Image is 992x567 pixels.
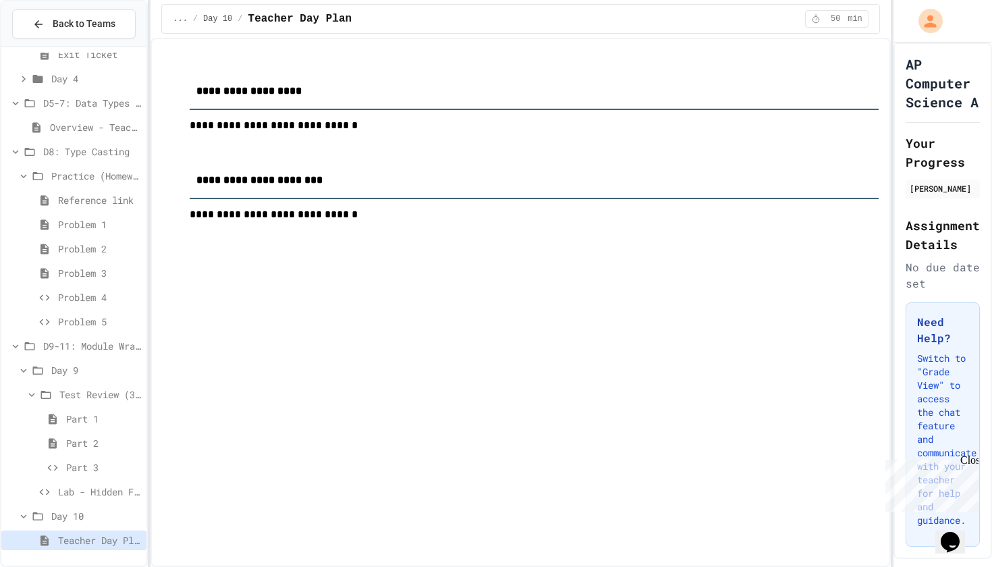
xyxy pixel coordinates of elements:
[58,217,141,232] span: Problem 1
[906,55,980,111] h1: AP Computer Science A
[50,120,141,134] span: Overview - Teacher Only
[51,363,141,377] span: Day 9
[43,144,141,159] span: D8: Type Casting
[51,169,141,183] span: Practice (Homework, if needed)
[880,454,979,512] iframe: chat widget
[238,13,242,24] span: /
[848,13,862,24] span: min
[904,5,946,36] div: My Account
[58,266,141,280] span: Problem 3
[5,5,93,86] div: Chat with us now!Close
[825,13,846,24] span: 50
[51,509,141,523] span: Day 10
[53,17,115,31] span: Back to Teams
[203,13,232,24] span: Day 10
[58,242,141,256] span: Problem 2
[910,182,976,194] div: [PERSON_NAME]
[66,460,141,475] span: Part 3
[906,134,980,171] h2: Your Progress
[66,436,141,450] span: Part 2
[193,13,198,24] span: /
[51,72,141,86] span: Day 4
[58,193,141,207] span: Reference link
[935,513,979,553] iframe: chat widget
[12,9,136,38] button: Back to Teams
[58,315,141,329] span: Problem 5
[917,314,968,346] h3: Need Help?
[43,339,141,353] span: D9-11: Module Wrap Up
[906,259,980,292] div: No due date set
[58,47,141,61] span: Exit Ticket
[917,352,968,527] p: Switch to "Grade View" to access the chat feature and communicate with your teacher for help and ...
[66,412,141,426] span: Part 1
[173,13,188,24] span: ...
[58,485,141,499] span: Lab - Hidden Figures: Launch Weight Calculator
[59,387,141,402] span: Test Review (35 mins)
[58,533,141,547] span: Teacher Day Plan
[248,11,352,27] span: Teacher Day Plan
[58,290,141,304] span: Problem 4
[906,216,980,254] h2: Assignment Details
[43,96,141,110] span: D5-7: Data Types and Number Calculations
